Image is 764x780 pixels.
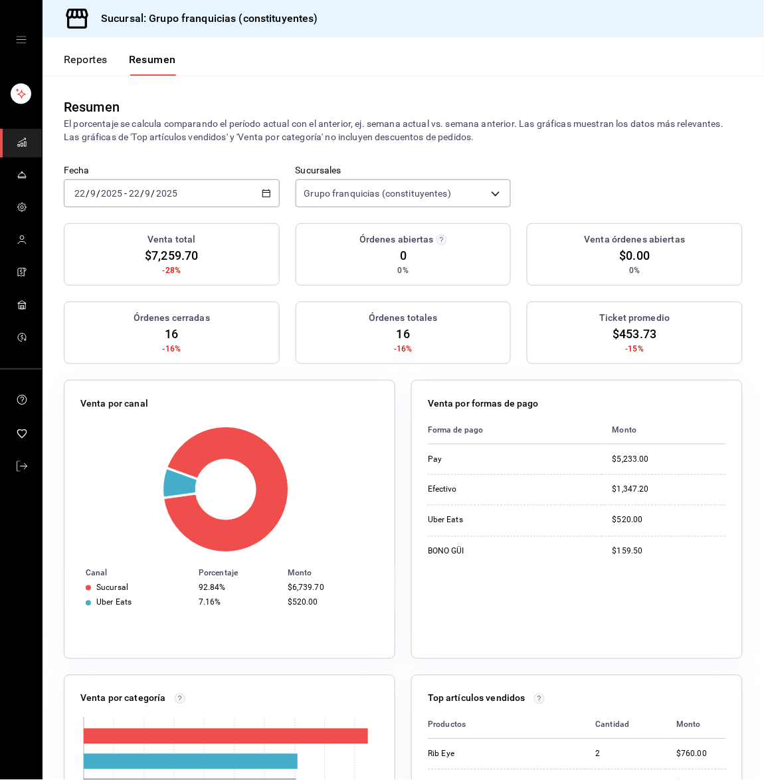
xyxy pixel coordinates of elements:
[129,53,176,76] button: Resumen
[155,188,178,199] input: ----
[90,11,318,27] h3: Sucursal: Grupo franquicias (constituyentes)
[64,53,108,76] button: Reportes
[600,311,670,325] h3: Ticket promedio
[296,166,512,175] label: Sucursales
[145,246,198,264] span: $7,259.70
[398,264,409,276] span: 0%
[304,187,451,200] span: Grupo franquicias (constituyentes)
[613,454,726,465] div: $5,233.00
[134,311,210,325] h3: Órdenes cerradas
[666,711,726,739] th: Monto
[100,188,123,199] input: ----
[613,546,726,557] div: $159.50
[145,188,151,199] input: --
[676,749,726,760] div: $760.00
[428,484,534,496] div: Efectivo
[140,188,144,199] span: /
[585,711,666,739] th: Cantidad
[199,598,277,607] div: 7.16%
[128,188,140,199] input: --
[428,711,585,739] th: Productos
[96,188,100,199] span: /
[90,188,96,199] input: --
[16,35,27,45] button: open drawer
[96,598,132,607] div: Uber Eats
[428,546,534,557] div: BONO GÜI
[428,454,534,465] div: Pay
[199,583,277,593] div: 92.84%
[64,566,193,581] th: Canal
[428,416,602,444] th: Forma de pago
[585,233,686,246] h3: Venta órdenes abiertas
[74,188,86,199] input: --
[428,749,534,760] div: Rib Eye
[613,515,726,526] div: $520.00
[151,188,155,199] span: /
[64,53,176,76] div: navigation tabs
[595,749,655,760] div: 2
[613,484,726,496] div: $1,347.20
[64,117,743,144] p: El porcentaje se calcula comparando el período actual con el anterior, ej. semana actual vs. sema...
[163,343,181,355] span: -16%
[428,692,525,706] p: Top artículos vendidos
[359,233,434,246] h3: Órdenes abiertas
[163,264,181,276] span: -28%
[288,598,373,607] div: $520.00
[400,246,407,264] span: 0
[626,343,644,355] span: -15%
[165,325,178,343] span: 16
[428,515,534,526] div: Uber Eats
[64,166,280,175] label: Fecha
[64,97,120,117] div: Resumen
[193,566,282,581] th: Porcentaje
[86,188,90,199] span: /
[613,325,657,343] span: $453.73
[80,397,148,411] p: Venta por canal
[369,311,438,325] h3: Órdenes totales
[80,692,166,706] p: Venta por categoría
[96,583,128,593] div: Sucursal
[428,397,539,411] p: Venta por formas de pago
[282,566,395,581] th: Monto
[620,246,650,264] span: $0.00
[147,233,195,246] h3: Venta total
[397,325,410,343] span: 16
[630,264,640,276] span: 0%
[288,583,373,593] div: $6,739.70
[124,188,127,199] span: -
[602,416,726,444] th: Monto
[394,343,413,355] span: -16%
